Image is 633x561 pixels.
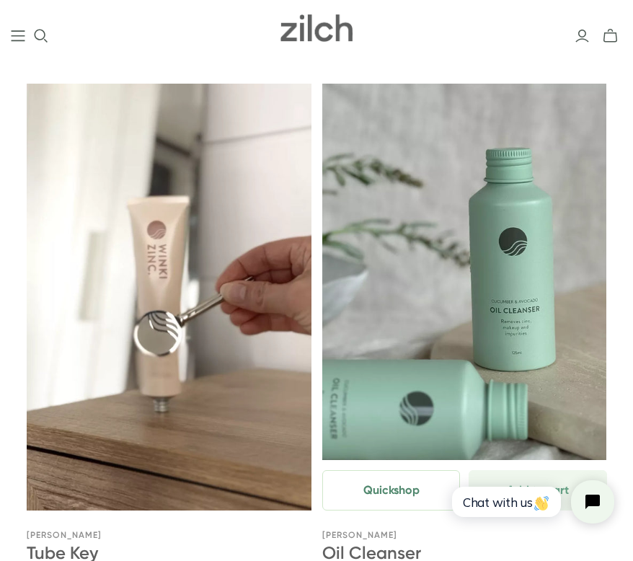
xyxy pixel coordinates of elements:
a: Quickshop Add to cart [322,460,607,511]
a: Oil Cleanser [322,84,607,511]
a: Tube Key [27,84,311,511]
a: Login [575,28,590,44]
button: Quickshop [322,470,460,511]
iframe: Tidio Chat [436,468,627,536]
button: mini-cart-toggle [598,28,622,44]
button: Open search [34,29,48,43]
a: Main menu [11,29,25,43]
img: Zilch has done the hard yards and handpicked the best ethical and sustainable products for you an... [280,14,353,42]
a: [PERSON_NAME] [322,530,397,540]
